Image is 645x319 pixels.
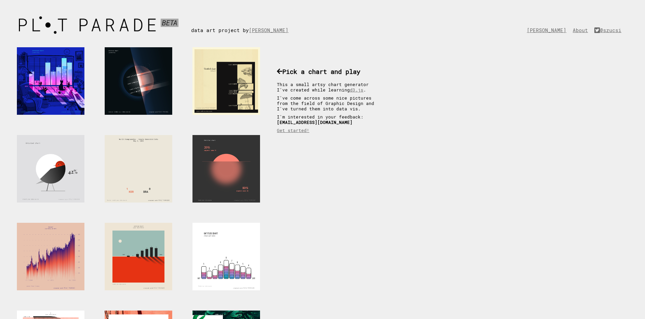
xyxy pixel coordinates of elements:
div: data art project by [191,14,299,33]
a: [PERSON_NAME] [527,27,570,33]
h3: Pick a chart and play [277,67,382,76]
a: d3.js [350,87,363,92]
p: I'm interested in your feedback: [277,114,382,125]
a: About [573,27,591,33]
a: @szucsi [594,27,625,33]
p: I've come across some nice pictures from the field of Graphic Design and I've turned them into da... [277,95,382,111]
p: This a small artsy chart generator I've created while learning . [277,82,382,92]
a: [PERSON_NAME] [249,27,292,33]
b: [EMAIL_ADDRESS][DOMAIN_NAME] [277,119,353,125]
a: Get started! [277,128,309,133]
